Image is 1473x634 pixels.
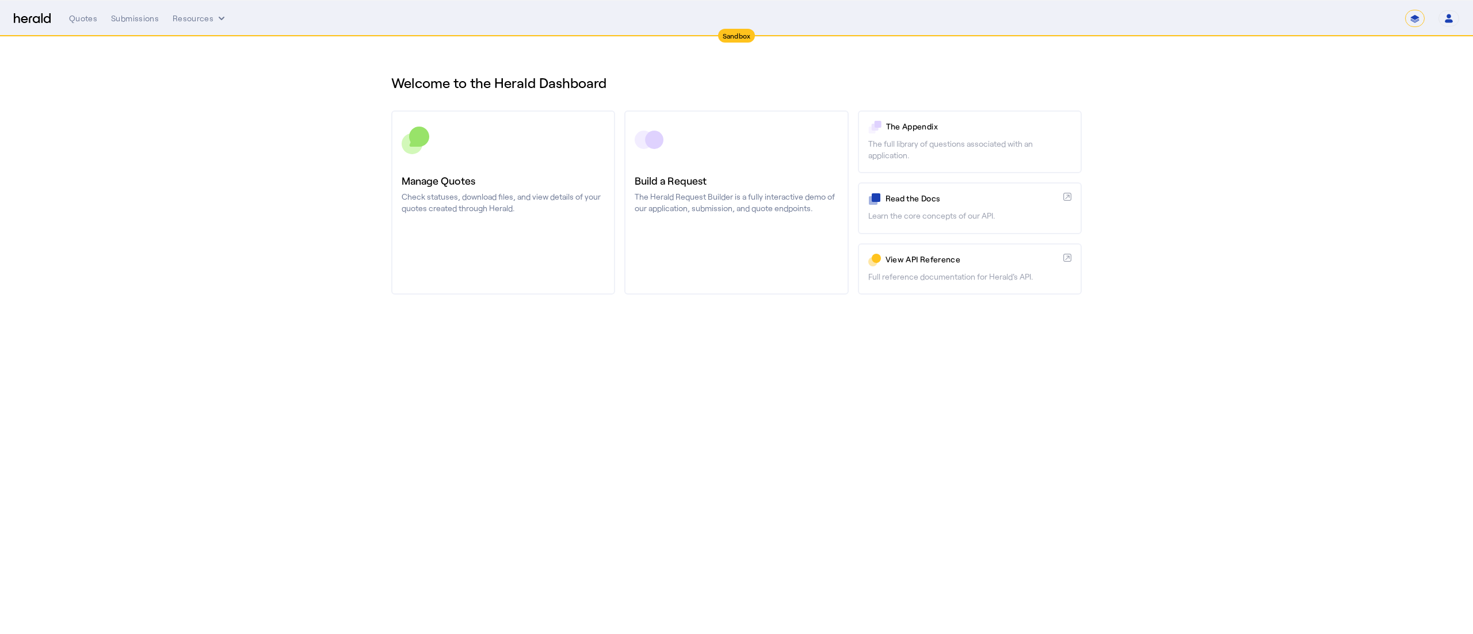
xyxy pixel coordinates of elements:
[624,110,848,295] a: Build a RequestThe Herald Request Builder is a fully interactive demo of our application, submiss...
[886,193,1059,204] p: Read the Docs
[173,13,227,24] button: Resources dropdown menu
[868,210,1071,221] p: Learn the core concepts of our API.
[868,271,1071,282] p: Full reference documentation for Herald's API.
[858,243,1082,295] a: View API ReferenceFull reference documentation for Herald's API.
[69,13,97,24] div: Quotes
[111,13,159,24] div: Submissions
[635,173,838,189] h3: Build a Request
[391,74,1082,92] h1: Welcome to the Herald Dashboard
[858,110,1082,173] a: The AppendixThe full library of questions associated with an application.
[858,182,1082,234] a: Read the DocsLearn the core concepts of our API.
[402,191,605,214] p: Check statuses, download files, and view details of your quotes created through Herald.
[14,13,51,24] img: Herald Logo
[402,173,605,189] h3: Manage Quotes
[391,110,615,295] a: Manage QuotesCheck statuses, download files, and view details of your quotes created through Herald.
[635,191,838,214] p: The Herald Request Builder is a fully interactive demo of our application, submission, and quote ...
[718,29,755,43] div: Sandbox
[886,254,1059,265] p: View API Reference
[886,121,1071,132] p: The Appendix
[868,138,1071,161] p: The full library of questions associated with an application.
